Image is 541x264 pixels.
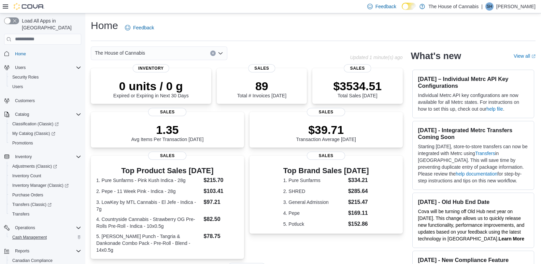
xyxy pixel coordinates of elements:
a: Transfers [475,151,495,156]
span: Load All Apps in [GEOGRAPHIC_DATA] [19,17,81,31]
button: Operations [12,224,38,232]
span: Cash Management [10,233,81,241]
span: Cova will be turning off Old Hub next year on [DATE]. This change allows us to quickly release ne... [418,209,525,241]
a: Cash Management [10,233,49,241]
span: Catalog [12,110,81,119]
p: 89 [237,79,286,93]
a: Adjustments (Classic) [10,162,60,170]
dt: 3. LowKey by MTL Cannabis - El Jefe - Indica - 7g [96,199,201,212]
dd: $82.50 [204,215,239,223]
dt: 4. Pepe [283,210,345,217]
button: Transfers [7,209,84,219]
button: Users [7,82,84,92]
dd: $334.21 [348,176,369,184]
p: 0 units / 0 g [113,79,189,93]
span: Security Roles [10,73,81,81]
a: Inventory Count [10,172,44,180]
span: My Catalog (Classic) [10,129,81,138]
a: Learn More [499,236,524,241]
button: Cash Management [7,233,84,242]
a: Security Roles [10,73,41,81]
h3: Top Brand Sales [DATE] [283,167,369,175]
div: Transaction Average [DATE] [296,123,356,142]
span: Cash Management [12,235,47,240]
span: Sales [148,108,186,116]
span: Operations [15,225,35,231]
button: Clear input [210,51,216,56]
a: Transfers [10,210,32,218]
button: Home [1,49,84,59]
button: Inventory [12,153,34,161]
span: Transfers [10,210,81,218]
a: Transfers (Classic) [7,200,84,209]
a: Purchase Orders [10,191,46,199]
span: Purchase Orders [12,192,43,198]
span: Sales [148,152,186,160]
div: Expired or Expiring in Next 30 Days [113,79,189,98]
a: Feedback [122,21,157,34]
dd: $103.41 [204,187,239,195]
span: My Catalog (Classic) [12,131,55,136]
div: Total # Invoices [DATE] [237,79,286,98]
span: Sales [344,64,371,72]
dd: $169.11 [348,209,369,217]
span: Inventory Manager (Classic) [10,181,81,190]
p: [PERSON_NAME] [496,2,536,11]
dd: $215.70 [204,176,239,184]
button: Inventory [1,152,84,162]
span: Home [15,51,26,57]
a: Transfers (Classic) [10,200,54,209]
button: Users [12,64,28,72]
dt: 4. Countryside Cannabis - Strawberry OG Pre-Rolls Pre-Roll - Indica - 10x0.5g [96,216,201,230]
span: Adjustments (Classic) [12,164,57,169]
dt: 5. Potluck [283,221,345,227]
span: Home [12,50,81,58]
a: help file [486,106,503,112]
button: Open list of options [218,51,223,56]
dd: $152.86 [348,220,369,228]
p: 1.35 [131,123,203,137]
h2: What's new [411,51,461,61]
p: Starting [DATE], store-to-store transfers can now be integrated with Metrc using in [GEOGRAPHIC_D... [418,143,528,184]
p: $39.71 [296,123,356,137]
p: | [481,2,483,11]
a: Inventory Manager (Classic) [7,181,84,190]
span: Inventory [15,154,32,159]
a: Promotions [10,139,36,147]
svg: External link [531,54,536,58]
span: Transfers (Classic) [12,202,52,207]
a: Adjustments (Classic) [7,162,84,171]
button: Purchase Orders [7,190,84,200]
span: Reports [15,248,29,254]
span: Sales [307,152,345,160]
span: Canadian Compliance [12,258,53,263]
span: Promotions [12,140,33,146]
span: Feedback [133,24,154,31]
a: Inventory Manager (Classic) [10,181,71,190]
span: Purchase Orders [10,191,81,199]
dt: 2. SHRED [283,188,345,195]
span: Security Roles [12,74,39,80]
button: Customers [1,96,84,106]
p: Updated 1 minute(s) ago [350,55,402,60]
span: Operations [12,224,81,232]
a: View allExternal link [514,53,536,59]
span: Transfers [12,211,29,217]
p: The House of Cannabis [428,2,479,11]
span: Users [10,83,81,91]
span: Users [12,84,23,89]
span: Sales [307,108,345,116]
span: Inventory [12,153,81,161]
a: Classification (Classic) [10,120,61,128]
button: Inventory Count [7,171,84,181]
span: Classification (Classic) [10,120,81,128]
dd: $215.47 [348,198,369,206]
span: Classification (Classic) [12,121,59,127]
dd: $78.75 [204,232,239,240]
h3: [DATE] - Old Hub End Date [418,198,528,205]
p: Individual Metrc API key configurations are now available for all Metrc states. For instructions ... [418,92,528,112]
span: Feedback [375,3,396,10]
a: Users [10,83,26,91]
